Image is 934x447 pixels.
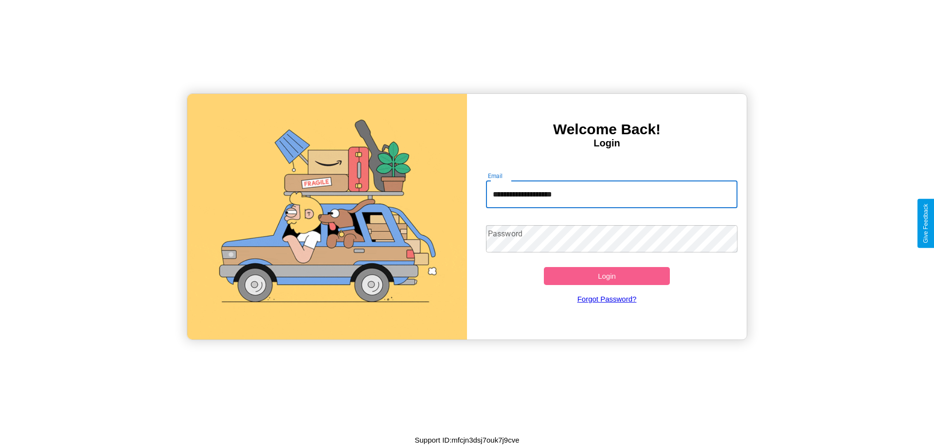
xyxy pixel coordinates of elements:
h4: Login [467,138,747,149]
button: Login [544,267,670,285]
a: Forgot Password? [481,285,733,313]
img: gif [187,94,467,340]
label: Email [488,172,503,180]
p: Support ID: mfcjn3dsj7ouk7j9cve [414,433,519,447]
h3: Welcome Back! [467,121,747,138]
div: Give Feedback [922,204,929,243]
